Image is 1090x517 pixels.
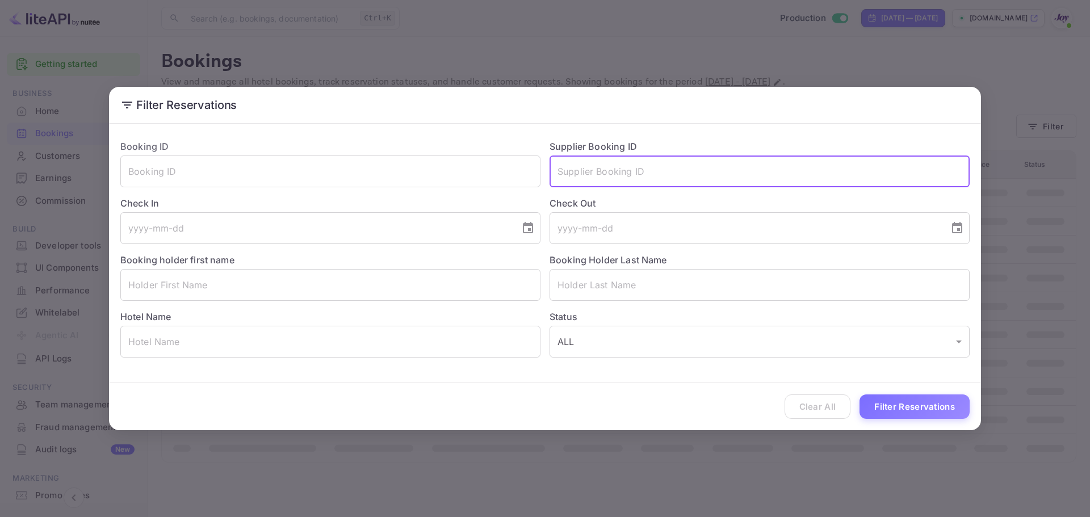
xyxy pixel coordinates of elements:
[550,254,667,266] label: Booking Holder Last Name
[120,311,171,322] label: Hotel Name
[120,212,512,244] input: yyyy-mm-dd
[550,155,970,187] input: Supplier Booking ID
[860,394,970,419] button: Filter Reservations
[550,310,970,323] label: Status
[120,155,540,187] input: Booking ID
[550,141,637,152] label: Supplier Booking ID
[517,217,539,239] button: Choose date
[109,87,981,123] h2: Filter Reservations
[120,254,234,266] label: Booking holder first name
[550,269,970,301] input: Holder Last Name
[550,196,970,210] label: Check Out
[946,217,969,239] button: Choose date
[120,141,169,152] label: Booking ID
[120,269,540,301] input: Holder First Name
[550,212,941,244] input: yyyy-mm-dd
[120,326,540,358] input: Hotel Name
[550,326,970,358] div: ALL
[120,196,540,210] label: Check In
